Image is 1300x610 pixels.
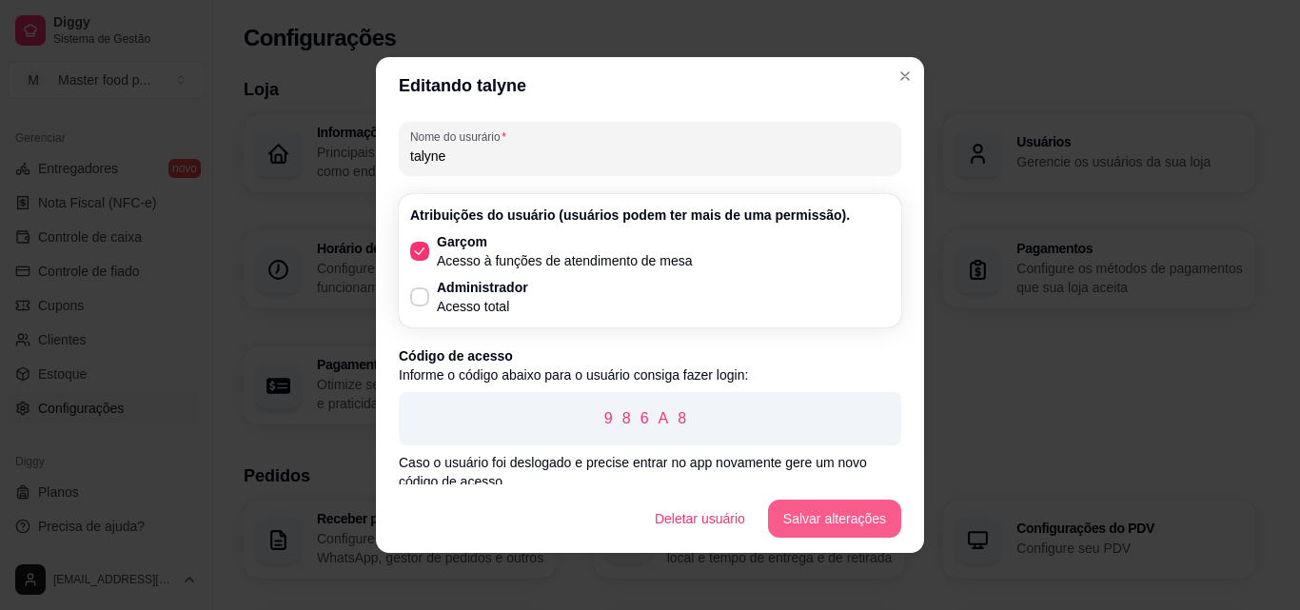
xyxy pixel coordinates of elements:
[890,61,920,91] button: Close
[768,500,901,538] button: Salvar alterações
[437,297,528,316] p: Acesso total
[399,453,901,491] p: Caso o usuário foi deslogado e precise entrar no app novamente gere um novo código de acesso.
[410,147,890,166] input: Nome do usurário
[399,346,901,365] p: Código de acesso
[414,407,886,430] p: 986A8
[399,365,901,384] p: Informe o código abaixo para o usuário consiga fazer login:
[376,57,924,114] header: Editando talyne
[640,500,760,538] button: Deletar usuário
[410,128,513,145] label: Nome do usurário
[437,232,693,251] p: Garçom
[437,278,528,297] p: Administrador
[410,206,890,225] p: Atribuições do usuário (usuários podem ter mais de uma permissão).
[437,251,693,270] p: Acesso à funções de atendimento de mesa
